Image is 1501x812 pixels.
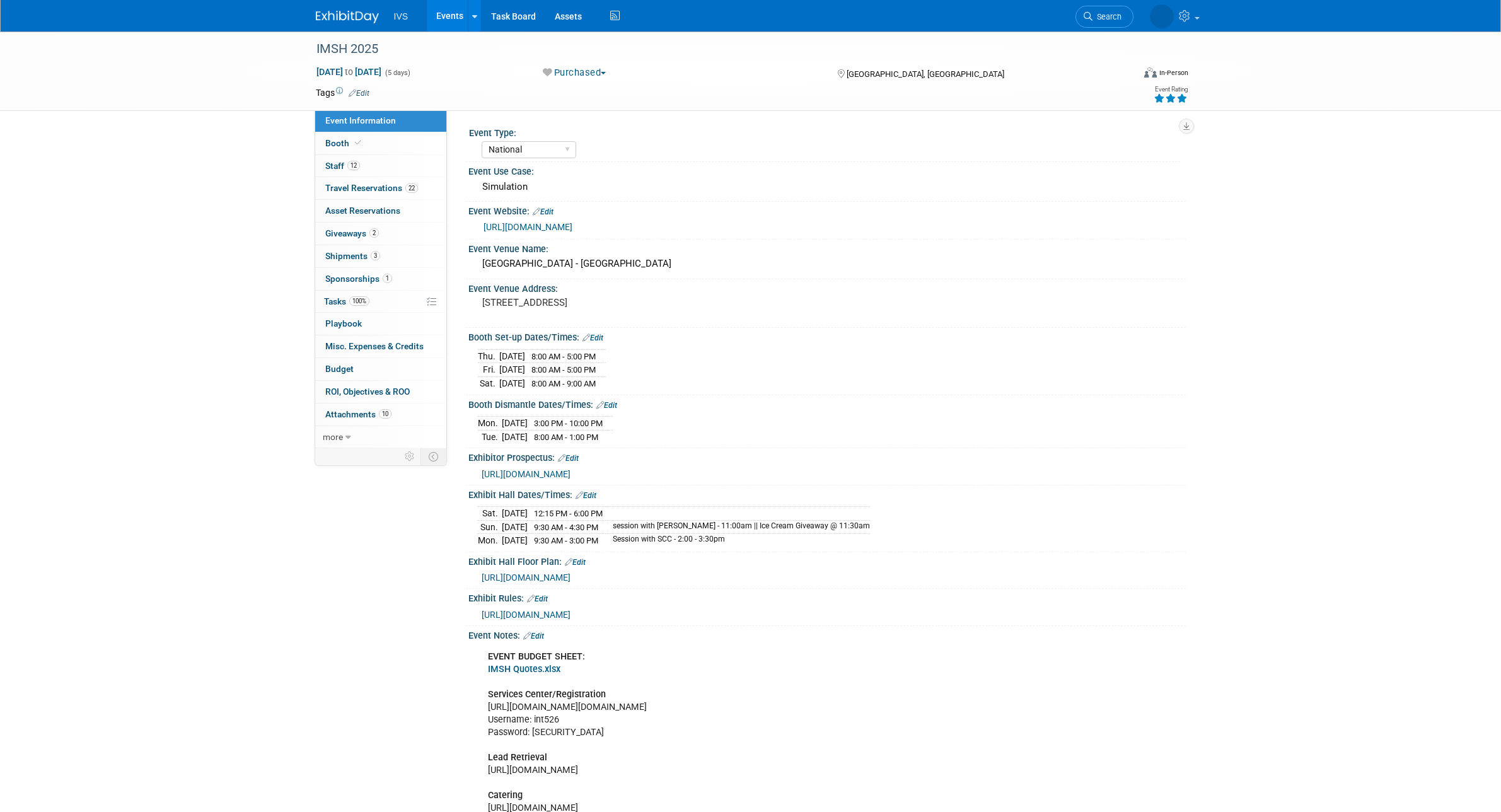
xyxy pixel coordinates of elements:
[596,401,617,410] a: Edit
[482,572,571,583] a: [URL][DOMAIN_NAME]
[315,313,446,335] a: Playbook
[468,485,1186,502] div: Exhibit Hall Dates/Times:
[488,752,547,763] b: Lead Retrieval
[534,419,603,428] span: 3:00 PM - 10:00 PM
[315,110,446,132] a: Event Information
[468,626,1186,642] div: Event Notes:
[502,430,528,443] td: [DATE]
[468,552,1186,569] div: Exhibit Hall Floor Plan:
[315,200,446,222] a: Asset Reservations
[316,86,369,99] td: Tags
[534,523,598,532] span: 9:30 AM - 4:30 PM
[325,228,379,238] span: Giveaways
[383,274,392,283] span: 1
[315,403,446,426] a: Attachments10
[315,426,446,448] a: more
[315,335,446,357] a: Misc. Expenses & Credits
[482,610,571,620] a: [URL][DOMAIN_NAME]
[523,632,544,641] a: Edit
[315,245,446,267] a: Shipments3
[478,534,502,547] td: Mon.
[325,251,380,261] span: Shipments
[499,349,525,363] td: [DATE]
[325,206,400,216] span: Asset Reservations
[355,139,361,146] i: Booth reservation complete
[325,409,391,419] span: Attachments
[576,491,596,500] a: Edit
[478,520,502,534] td: Sun.
[394,11,409,21] span: IVS
[534,536,598,545] span: 9:30 AM - 3:00 PM
[315,132,446,154] a: Booth
[531,379,596,388] span: 8:00 AM - 9:00 AM
[478,507,502,521] td: Sat.
[468,395,1186,412] div: Booth Dismantle Dates/Times:
[484,222,572,232] a: [URL][DOMAIN_NAME]
[468,279,1186,295] div: Event Venue Address:
[531,365,596,374] span: 8:00 AM - 5:00 PM
[1144,67,1157,78] img: Format-Inperson.png
[582,333,603,342] a: Edit
[469,124,1180,139] div: Event Type:
[468,240,1186,255] div: Event Venue Name:
[315,155,446,177] a: Staff12
[502,520,528,534] td: [DATE]
[488,664,560,675] a: IMSH Quotes.xlsx
[478,363,499,377] td: Fri.
[420,448,446,465] td: Toggle Event Tabs
[384,69,410,77] span: (5 days)
[533,207,553,216] a: Edit
[499,363,525,377] td: [DATE]
[349,89,369,98] a: Edit
[468,202,1186,218] div: Event Website:
[478,417,502,431] td: Mon.
[468,328,1186,344] div: Booth Set-up Dates/Times:
[379,409,391,419] span: 10
[399,448,421,465] td: Personalize Event Tab Strip
[468,448,1186,465] div: Exhibitor Prospectus:
[325,274,392,284] span: Sponsorships
[488,790,523,801] b: Catering
[502,534,528,547] td: [DATE]
[565,558,586,567] a: Edit
[325,364,354,374] span: Budget
[369,228,379,238] span: 2
[534,432,598,442] span: 8:00 AM - 1:00 PM
[478,349,499,363] td: Thu.
[371,251,380,260] span: 3
[1075,6,1133,28] a: Search
[325,183,418,193] span: Travel Reservations
[325,341,424,351] span: Misc. Expenses & Credits
[1059,66,1189,84] div: Event Format
[325,138,364,148] span: Booth
[499,376,525,390] td: [DATE]
[482,469,571,479] a: [URL][DOMAIN_NAME]
[343,67,355,77] span: to
[325,386,410,397] span: ROI, Objectives & ROO
[405,183,418,193] span: 22
[347,161,360,170] span: 12
[488,689,606,700] b: Services Center/Registration
[1150,4,1174,28] img: Kyle Shelstad
[1154,86,1188,93] div: Event Rating
[315,268,446,290] a: Sponsorships1
[315,223,446,245] a: Giveaways2
[323,432,343,442] span: more
[325,161,360,171] span: Staff
[349,296,369,306] span: 100%
[478,177,1176,197] div: Simulation
[605,534,870,547] td: Session with SCC - 2:00 - 3:30pm
[324,296,369,306] span: Tasks
[315,381,446,403] a: ROI, Objectives & ROO
[315,291,446,313] a: Tasks100%
[312,38,1115,61] div: IMSH 2025
[1159,68,1188,78] div: In-Person
[527,594,548,603] a: Edit
[605,520,870,534] td: session with [PERSON_NAME] - 11:00am || Ice Cream Giveaway @ 11:30am
[1092,12,1121,21] span: Search
[325,115,396,125] span: Event Information
[847,69,1004,79] span: [GEOGRAPHIC_DATA], [GEOGRAPHIC_DATA]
